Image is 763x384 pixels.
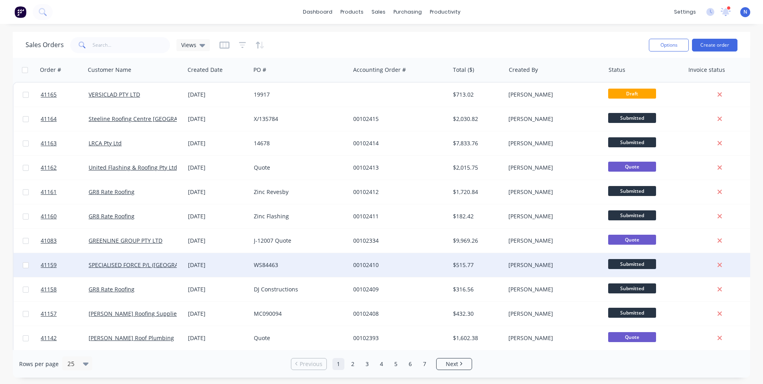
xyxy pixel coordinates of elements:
div: Quote [254,334,342,342]
a: GREENLINE GROUP PTY LTD [89,237,162,244]
button: Options [649,39,689,51]
a: [PERSON_NAME] Roofing Supplies [89,310,180,317]
span: Submitted [608,283,656,293]
div: 00102409 [353,285,442,293]
div: $1,720.84 [453,188,500,196]
a: United Flashing & Roofing Pty Ltd [89,164,177,171]
div: [DATE] [188,91,247,99]
span: Quote [608,235,656,245]
h1: Sales Orders [26,41,64,49]
div: [DATE] [188,115,247,123]
div: [PERSON_NAME] [508,310,597,318]
div: 00102414 [353,139,442,147]
div: [PERSON_NAME] [508,188,597,196]
div: 19917 [254,91,342,99]
span: 41142 [41,334,57,342]
div: [PERSON_NAME] [508,285,597,293]
span: Submitted [608,186,656,196]
span: Submitted [608,259,656,269]
div: X/135784 [254,115,342,123]
input: Search... [93,37,170,53]
div: [DATE] [188,164,247,172]
div: 00102413 [353,164,442,172]
span: 41163 [41,139,57,147]
div: $1,602.38 [453,334,500,342]
div: [PERSON_NAME] [508,261,597,269]
span: Next [446,360,458,368]
a: Next page [437,360,472,368]
div: 00102412 [353,188,442,196]
div: [PERSON_NAME] [508,139,597,147]
div: [PERSON_NAME] [508,237,597,245]
div: [PERSON_NAME] [508,164,597,172]
span: Submitted [608,210,656,220]
a: Page 3 [361,358,373,370]
div: 00102408 [353,310,442,318]
a: 41159 [41,253,89,277]
a: Page 6 [404,358,416,370]
div: Zinc Revesby [254,188,342,196]
a: 41083 [41,229,89,253]
div: $432.30 [453,310,500,318]
div: [DATE] [188,212,247,220]
span: Previous [300,360,322,368]
div: [DATE] [188,139,247,147]
div: Created Date [188,66,223,74]
span: Submitted [608,113,656,123]
span: 41164 [41,115,57,123]
div: DJ Constructions [254,285,342,293]
div: 00102411 [353,212,442,220]
span: 41159 [41,261,57,269]
div: Invoice status [688,66,725,74]
div: Status [609,66,625,74]
div: [PERSON_NAME] [508,212,597,220]
div: [DATE] [188,310,247,318]
div: $515.77 [453,261,500,269]
div: Order # [40,66,61,74]
span: Quote [608,162,656,172]
img: Factory [14,6,26,18]
div: [PERSON_NAME] [508,334,597,342]
a: VERSICLAD PTY LTD [89,91,140,98]
div: 00102415 [353,115,442,123]
div: 00102393 [353,334,442,342]
div: 14678 [254,139,342,147]
div: $9,969.26 [453,237,500,245]
a: 41164 [41,107,89,131]
div: $316.56 [453,285,500,293]
div: J-12007 Quote [254,237,342,245]
div: settings [670,6,700,18]
div: PO # [253,66,266,74]
a: Page 2 [347,358,359,370]
span: N [743,8,747,16]
a: Page 5 [390,358,402,370]
span: 41160 [41,212,57,220]
a: 41157 [41,302,89,326]
a: Previous page [291,360,326,368]
a: LRCA Pty Ltd [89,139,122,147]
div: [DATE] [188,285,247,293]
a: 41165 [41,83,89,107]
div: 00102334 [353,237,442,245]
a: 41158 [41,277,89,301]
div: [DATE] [188,261,247,269]
div: Customer Name [88,66,131,74]
a: Page 1 is your current page [332,358,344,370]
div: [DATE] [188,188,247,196]
a: 41163 [41,131,89,155]
a: dashboard [299,6,336,18]
div: WS84463 [254,261,342,269]
a: GR8 Rate Roofing [89,188,134,196]
div: products [336,6,368,18]
div: Quote [254,164,342,172]
div: [PERSON_NAME] [508,115,597,123]
span: 41158 [41,285,57,293]
span: Views [181,41,196,49]
a: SPECIALISED FORCE P/L ([GEOGRAPHIC_DATA]) [89,261,210,269]
div: $182.42 [453,212,500,220]
div: purchasing [389,6,426,18]
a: 41162 [41,156,89,180]
a: GR8 Rate Roofing [89,285,134,293]
span: 41157 [41,310,57,318]
a: 41142 [41,326,89,350]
